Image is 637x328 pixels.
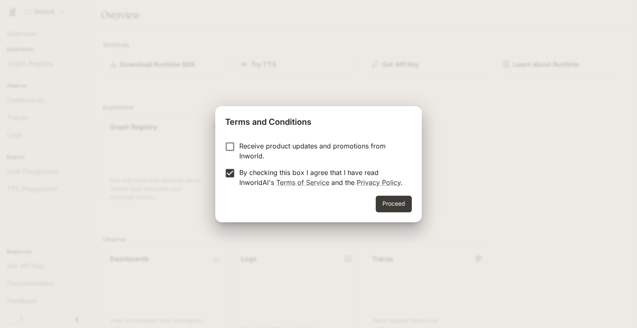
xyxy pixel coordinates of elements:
p: Receive product updates and promotions from Inworld. [239,141,405,161]
h2: Terms and Conditions [215,106,422,134]
a: Privacy Policy [357,178,401,187]
p: By checking this box I agree that I have read InworldAI's and the . [239,168,405,187]
button: Proceed [376,196,412,212]
a: Terms of Service [276,178,329,187]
